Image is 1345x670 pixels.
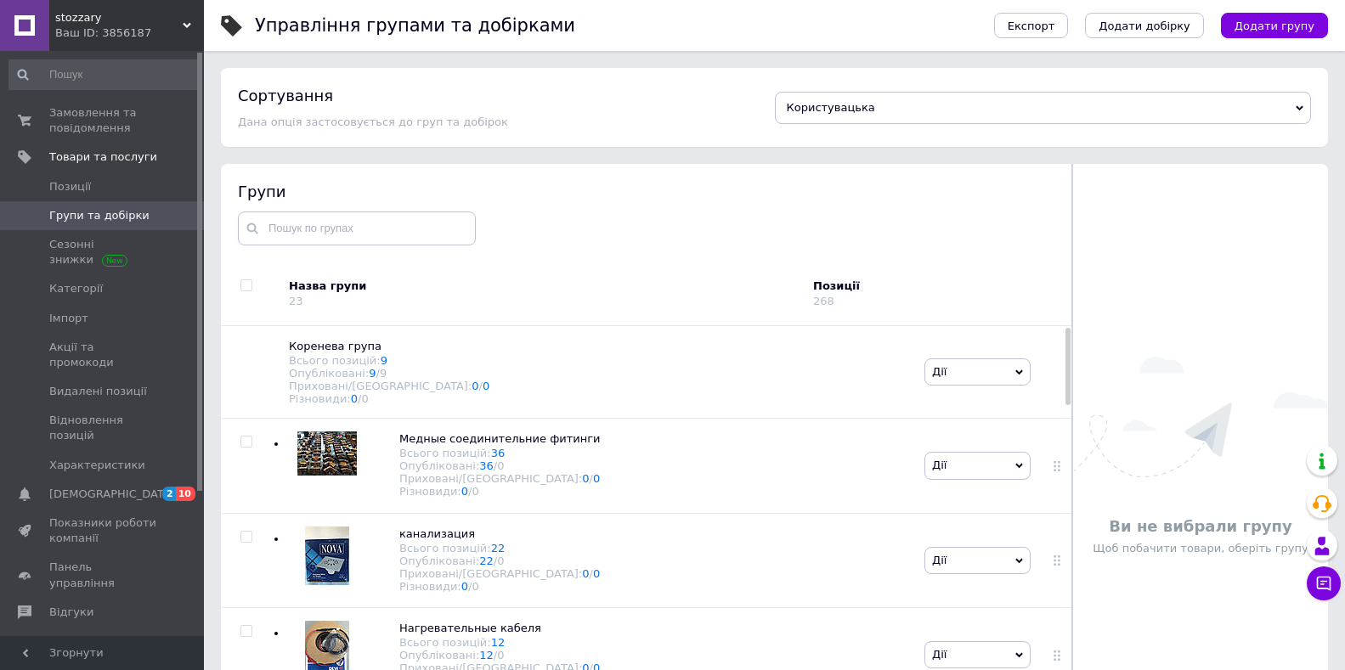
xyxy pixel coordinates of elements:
input: Пошук по групах [238,211,476,245]
div: Назва групи [289,279,800,294]
button: Чат з покупцем [1307,566,1341,600]
span: Товари та послуги [49,149,157,165]
span: Відгуки [49,605,93,620]
span: Панель управління [49,560,157,590]
span: Експорт [1008,20,1055,32]
div: Опубліковані: [399,555,600,567]
span: канализация [399,527,475,540]
div: Опубліковані: [399,459,601,472]
div: 0 [497,459,504,472]
span: Додати добірку [1099,20,1190,32]
span: / [479,380,490,392]
div: Різновиди: [399,485,601,498]
span: / [494,649,505,662]
a: 0 [582,472,589,485]
span: Додати групу [1235,20,1314,32]
span: Показники роботи компанії [49,515,157,546]
div: Позиції [813,279,958,294]
span: Акції та промокоди [49,340,157,370]
span: Дії [932,648,947,661]
span: / [358,392,369,405]
img: Медные соединительние фитинги [297,431,357,476]
img: канализация [305,526,349,585]
a: 0 [483,380,489,392]
span: [DEMOGRAPHIC_DATA] [49,487,175,502]
a: 22 [479,555,494,567]
span: Видалені позиції [49,384,147,399]
a: 12 [479,649,494,662]
div: 0 [472,485,478,498]
a: 0 [461,485,468,498]
div: 0 [497,649,504,662]
a: 0 [351,392,358,405]
div: Приховані/[GEOGRAPHIC_DATA]: [399,472,601,485]
span: Користувацька [787,101,875,114]
span: Нагревательные кабеля [399,622,541,634]
span: / [376,367,387,380]
span: / [590,472,601,485]
span: Дії [932,554,947,566]
div: Всього позицій: [399,447,601,459]
div: Всього позицій: [399,542,600,555]
div: Опубліковані: [289,367,907,380]
a: 0 [593,567,600,580]
div: Всього позицій: [289,354,907,367]
button: Додати добірку [1085,13,1204,38]
span: / [590,567,601,580]
div: Ваш ID: 3856187 [55,25,204,41]
a: 36 [491,447,506,459]
input: Пошук [8,59,201,90]
span: Коренева група [289,340,381,352]
div: Групи [238,181,1055,202]
a: 12 [491,636,506,649]
span: Медные соединительние фитинги [399,432,601,445]
span: Сезонні знижки [49,237,157,267]
span: 2 [162,487,176,501]
a: 0 [472,380,478,392]
a: 9 [369,367,376,380]
span: 10 [176,487,195,501]
div: 0 [497,555,504,567]
span: Дії [932,365,947,378]
span: Групи та добірки [49,208,150,223]
div: Різновиди: [289,392,907,405]
div: Приховані/[GEOGRAPHIC_DATA]: [399,567,600,580]
h1: Управління групами та добірками [255,15,575,36]
a: 36 [479,459,494,472]
div: Приховані/[GEOGRAPHIC_DATA]: [289,380,907,392]
p: Щоб побачити товари, оберіть групу [1082,541,1320,556]
div: 0 [472,580,478,593]
span: Дії [932,459,947,471]
span: / [468,485,479,498]
span: Категорії [49,281,103,296]
div: 9 [380,367,387,380]
div: Всього позицій: [399,636,600,649]
p: Ви не вибрали групу [1082,515,1320,537]
span: Позиції [49,179,91,194]
a: 0 [593,472,600,485]
span: Імпорт [49,311,88,326]
span: / [494,459,505,472]
div: 23 [289,295,303,307]
a: 0 [461,580,468,593]
span: Дана опція застосовується до груп та добірок [238,115,508,128]
div: 268 [813,295,834,307]
h4: Сортування [238,87,333,104]
div: 0 [361,392,368,405]
a: 9 [381,354,387,367]
div: Різновиди: [399,580,600,593]
span: Відновлення позицій [49,413,157,443]
span: Замовлення та повідомлення [49,105,157,136]
a: 0 [582,567,589,580]
div: Опубліковані: [399,649,600,662]
span: Покупці [49,633,95,649]
span: / [468,580,479,593]
a: 22 [491,542,506,555]
span: Характеристики [49,458,145,473]
button: Експорт [994,13,1069,38]
span: / [494,555,505,567]
span: stozzary [55,10,183,25]
button: Додати групу [1221,13,1328,38]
